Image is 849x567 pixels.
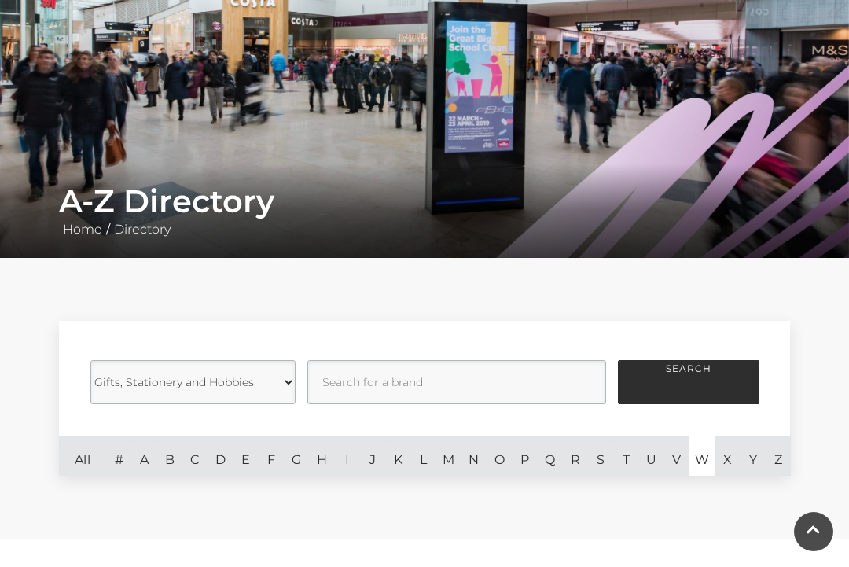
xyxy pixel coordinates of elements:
[766,436,791,476] a: Z
[487,436,512,476] a: O
[59,182,790,220] h1: A-Z Directory
[639,436,664,476] a: U
[410,436,436,476] a: L
[208,436,233,476] a: D
[563,436,588,476] a: R
[334,436,359,476] a: I
[233,436,258,476] a: E
[360,436,385,476] a: J
[588,436,613,476] a: S
[59,436,106,476] a: All
[59,222,106,237] a: Home
[131,436,156,476] a: A
[436,436,461,476] a: M
[106,436,131,476] a: #
[512,436,537,476] a: P
[618,360,759,404] button: Search
[307,360,606,404] input: Search for a brand
[47,182,802,239] div: /
[110,222,175,237] a: Directory
[157,436,182,476] a: B
[182,436,208,476] a: C
[689,436,715,476] a: W
[741,436,766,476] a: Y
[715,436,740,476] a: X
[461,436,487,476] a: N
[538,436,563,476] a: Q
[309,436,334,476] a: H
[613,436,638,476] a: T
[664,436,689,476] a: V
[259,436,284,476] a: F
[284,436,309,476] a: G
[385,436,410,476] a: K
